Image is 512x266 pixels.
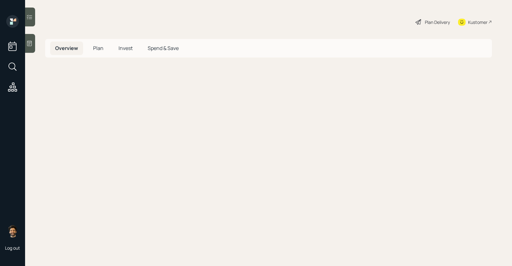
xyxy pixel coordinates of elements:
span: Invest [119,45,133,52]
span: Spend & Save [148,45,179,52]
span: Overview [55,45,78,52]
span: Plan [93,45,103,52]
div: Kustomer [468,19,488,25]
img: eric-schwartz-headshot.png [6,225,19,237]
div: Log out [5,245,20,251]
div: Plan Delivery [425,19,450,25]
